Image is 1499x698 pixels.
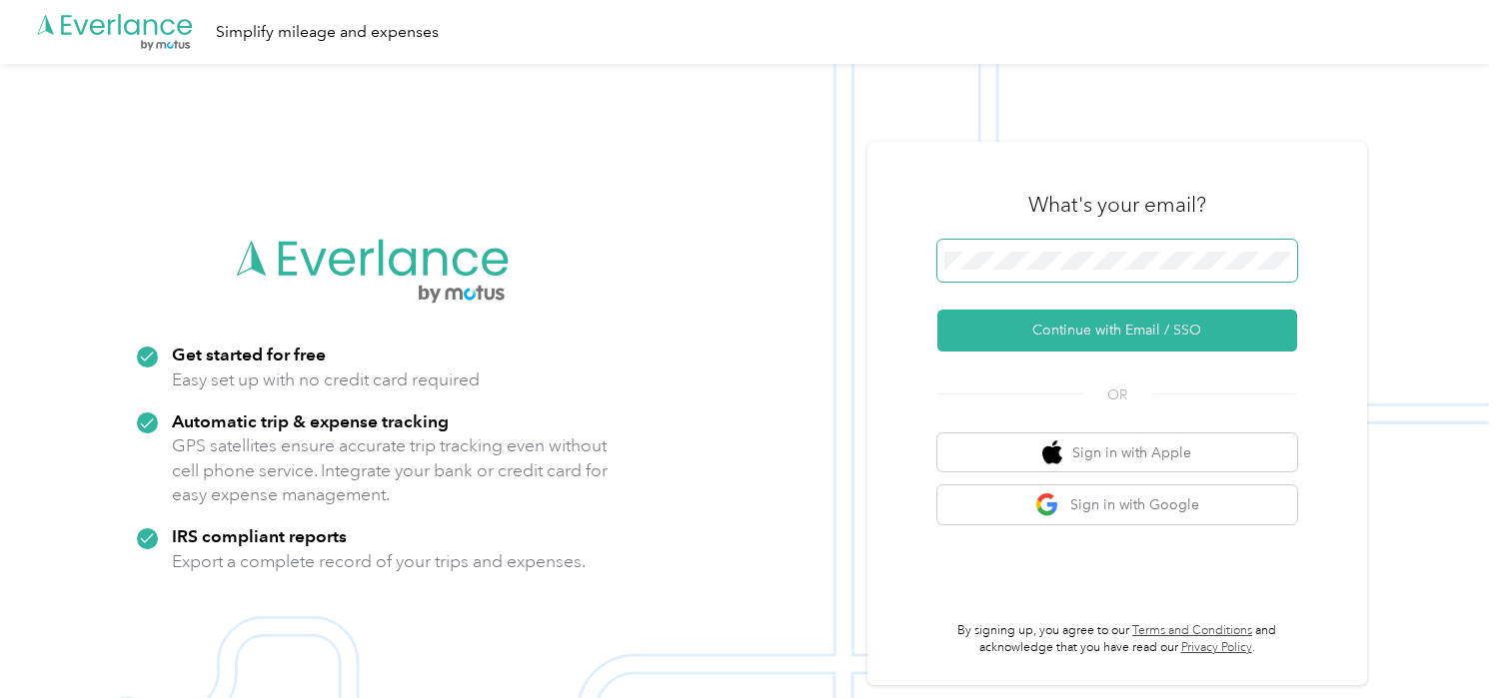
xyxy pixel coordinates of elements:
[172,433,609,507] p: GPS satellites ensure accurate trip tracking even without cell phone service. Integrate your bank...
[1042,440,1062,465] img: apple logo
[1082,384,1152,405] span: OR
[172,410,449,431] strong: Automatic trip & expense tracking
[172,525,347,546] strong: IRS compliant reports
[1132,623,1252,638] a: Terms and Conditions
[1035,492,1060,517] img: google logo
[172,367,480,392] p: Easy set up with no credit card required
[172,549,586,574] p: Export a complete record of your trips and expenses.
[1181,640,1252,655] a: Privacy Policy
[216,20,439,45] div: Simplify mileage and expenses
[172,344,326,364] strong: Get started for free
[937,622,1297,657] p: By signing up, you agree to our and acknowledge that you have read our .
[937,310,1297,351] button: Continue with Email / SSO
[937,485,1297,524] button: google logoSign in with Google
[1028,191,1206,219] h3: What's your email?
[937,433,1297,472] button: apple logoSign in with Apple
